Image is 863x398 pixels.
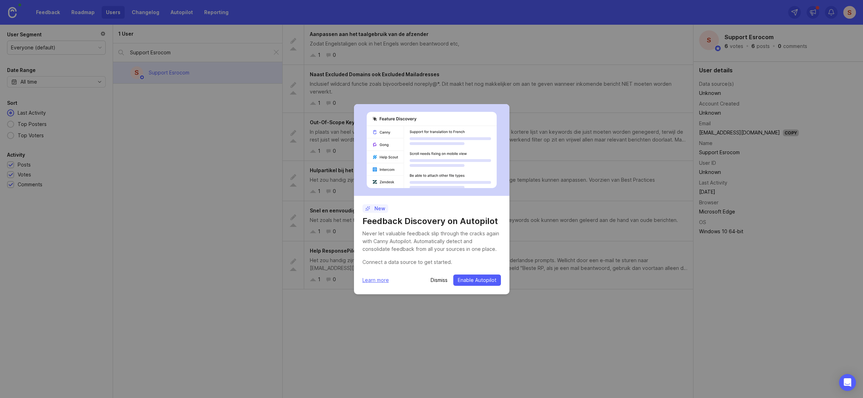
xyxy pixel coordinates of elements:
span: Enable Autopilot [458,277,496,284]
div: Connect a data source to get started. [362,258,501,266]
div: Open Intercom Messenger [839,374,856,391]
img: autopilot-456452bdd303029aca878276f8eef889.svg [367,112,497,188]
div: Never let valuable feedback slip through the cracks again with Canny Autopilot. Automatically det... [362,230,501,253]
h1: Feedback Discovery on Autopilot [362,216,501,227]
button: Dismiss [431,277,448,284]
a: Learn more [362,276,389,284]
p: New [365,205,385,212]
button: Enable Autopilot [453,275,501,286]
